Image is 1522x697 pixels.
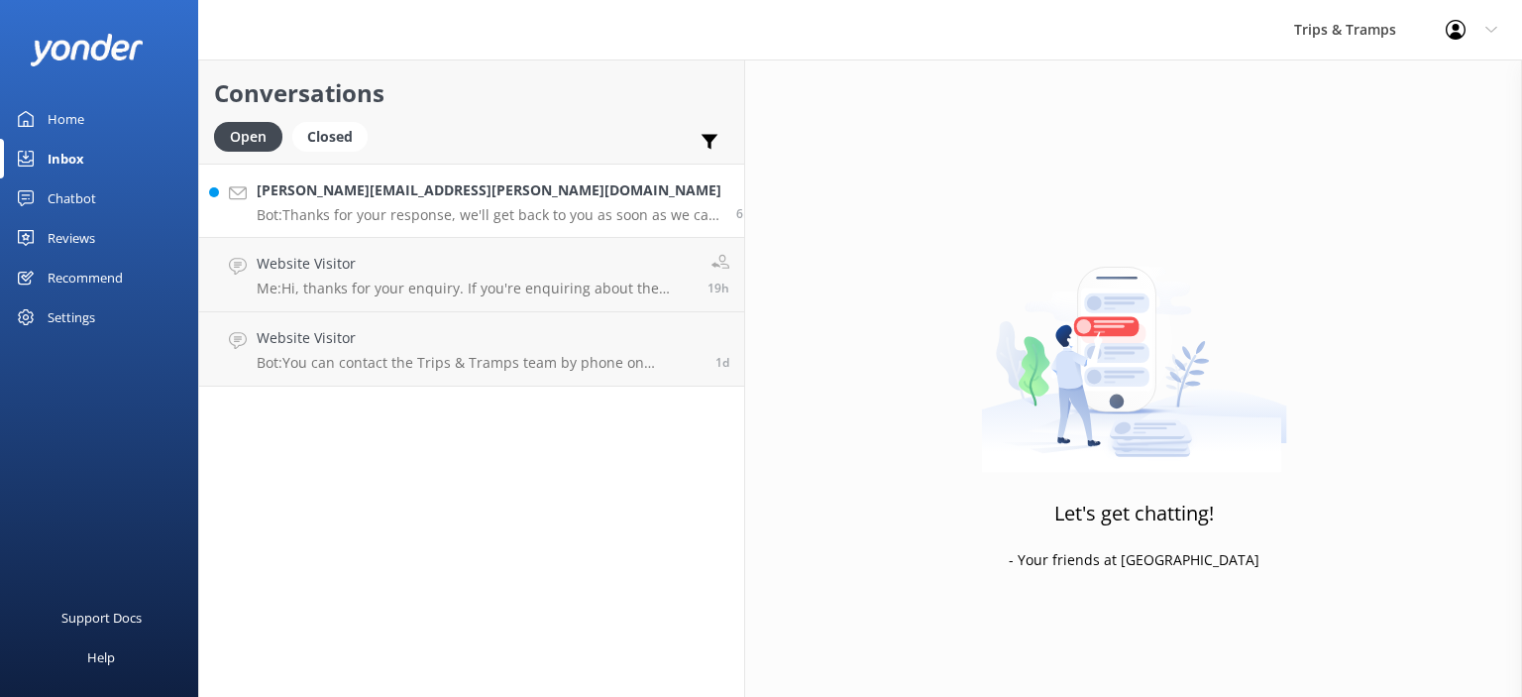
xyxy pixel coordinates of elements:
p: Bot: You can contact the Trips & Tramps team by phone on [PHONE_NUMBER] within [GEOGRAPHIC_DATA] ... [257,354,701,372]
p: - Your friends at [GEOGRAPHIC_DATA] [1009,549,1259,571]
img: yonder-white-logo.png [30,34,144,66]
div: Home [48,99,84,139]
div: Support Docs [61,598,142,638]
p: Bot: Thanks for your response, we'll get back to you as soon as we can during opening hours. [257,206,721,224]
p: Me: Hi, thanks for your enquiry. If you're enquiring about the Milford Sound Coach, Cruise Walk t... [257,280,693,297]
div: Closed [292,122,368,152]
h4: Website Visitor [257,253,693,275]
a: Open [214,125,292,147]
div: Inbox [48,139,84,178]
div: Reviews [48,218,95,258]
span: Sep 22 2025 12:38pm (UTC +12:00) Pacific/Auckland [736,205,754,222]
a: Closed [292,125,378,147]
div: Chatbot [48,178,96,218]
img: artwork of a man stealing a conversation from at giant smartphone [981,225,1287,473]
h3: Let's get chatting! [1054,498,1214,529]
h4: Website Visitor [257,327,701,349]
h2: Conversations [214,74,729,112]
div: Recommend [48,258,123,297]
div: Help [87,638,115,677]
a: [PERSON_NAME][EMAIL_ADDRESS][PERSON_NAME][DOMAIN_NAME]Bot:Thanks for your response, we'll get bac... [199,164,744,238]
div: Settings [48,297,95,337]
div: Open [214,122,282,152]
h4: [PERSON_NAME][EMAIL_ADDRESS][PERSON_NAME][DOMAIN_NAME] [257,179,721,201]
a: Website VisitorBot:You can contact the Trips & Tramps team by phone on [PHONE_NUMBER] within [GEO... [199,312,744,387]
a: Website VisitorMe:Hi, thanks for your enquiry. If you're enquiring about the Milford Sound Coach,... [199,238,744,312]
span: Sep 21 2025 08:30am (UTC +12:00) Pacific/Auckland [715,354,729,371]
span: Sep 21 2025 05:15pm (UTC +12:00) Pacific/Auckland [707,280,729,296]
